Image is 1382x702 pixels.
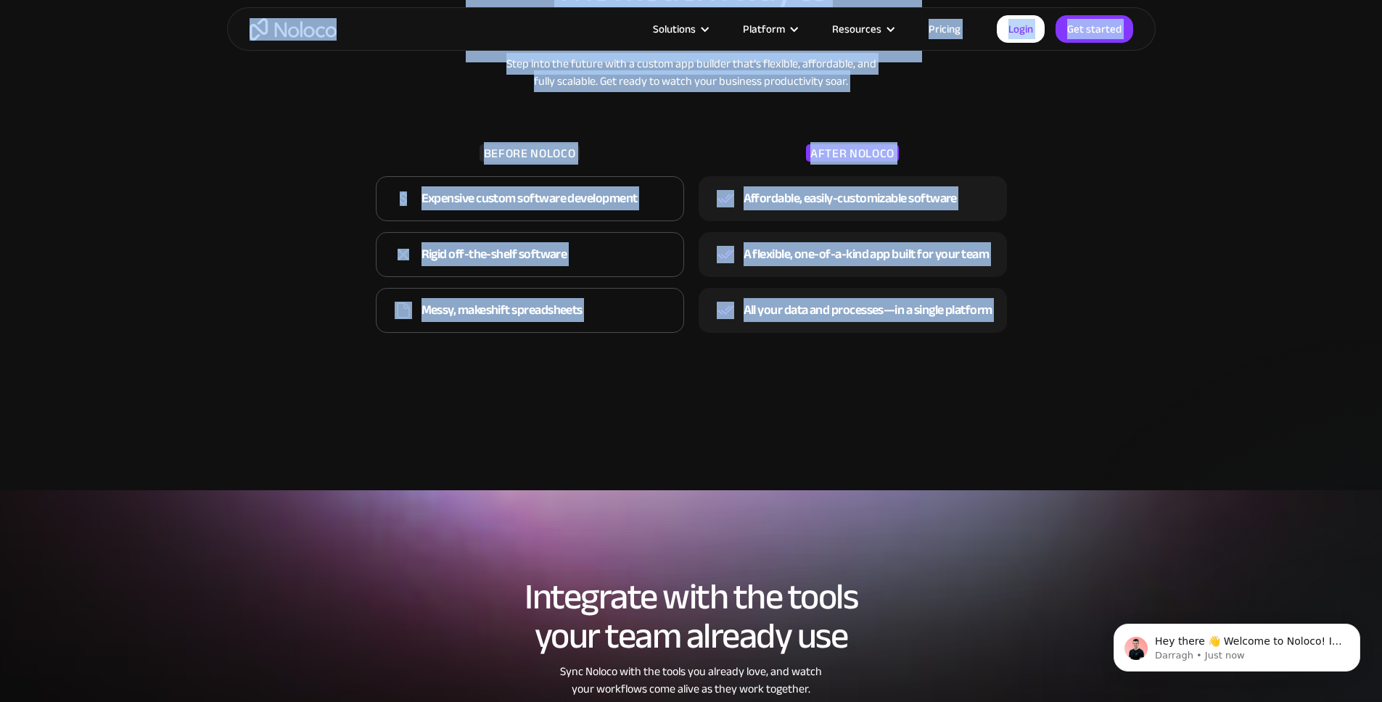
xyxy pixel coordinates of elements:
div: Solutions [653,20,696,38]
div: A flexible, one-of-a-kind app built for your team [744,244,990,265]
iframe: Intercom notifications message [1092,593,1382,695]
h2: Integrate with the tools your team already use [242,577,1141,656]
div: Platform [743,20,785,38]
div: AFTER NOLOCO [806,144,899,162]
a: Get started [1056,15,1133,43]
div: Step into the future with a custom app builder that’s flexible, affordable, and fully scalable. G... [499,55,884,90]
div: Sync Noloco with the tools you already love, and watch your workflows come alive as they work tog... [499,663,884,698]
div: Resources [832,20,881,38]
div: Resources [814,20,910,38]
a: Pricing [910,20,979,38]
a: Login [997,15,1045,43]
div: BEFORE NOLOCO [480,144,580,162]
div: Rigid off-the-shelf software [421,244,567,265]
div: Platform [725,20,814,38]
a: home [250,18,337,41]
div: All your data and processes—in a single platform [744,300,992,321]
div: Affordable, easily-customizable software [744,188,957,210]
div: Expensive custom software development [421,188,638,210]
div: Solutions [635,20,725,38]
div: Messy, makeshift spreadsheets [421,300,583,321]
